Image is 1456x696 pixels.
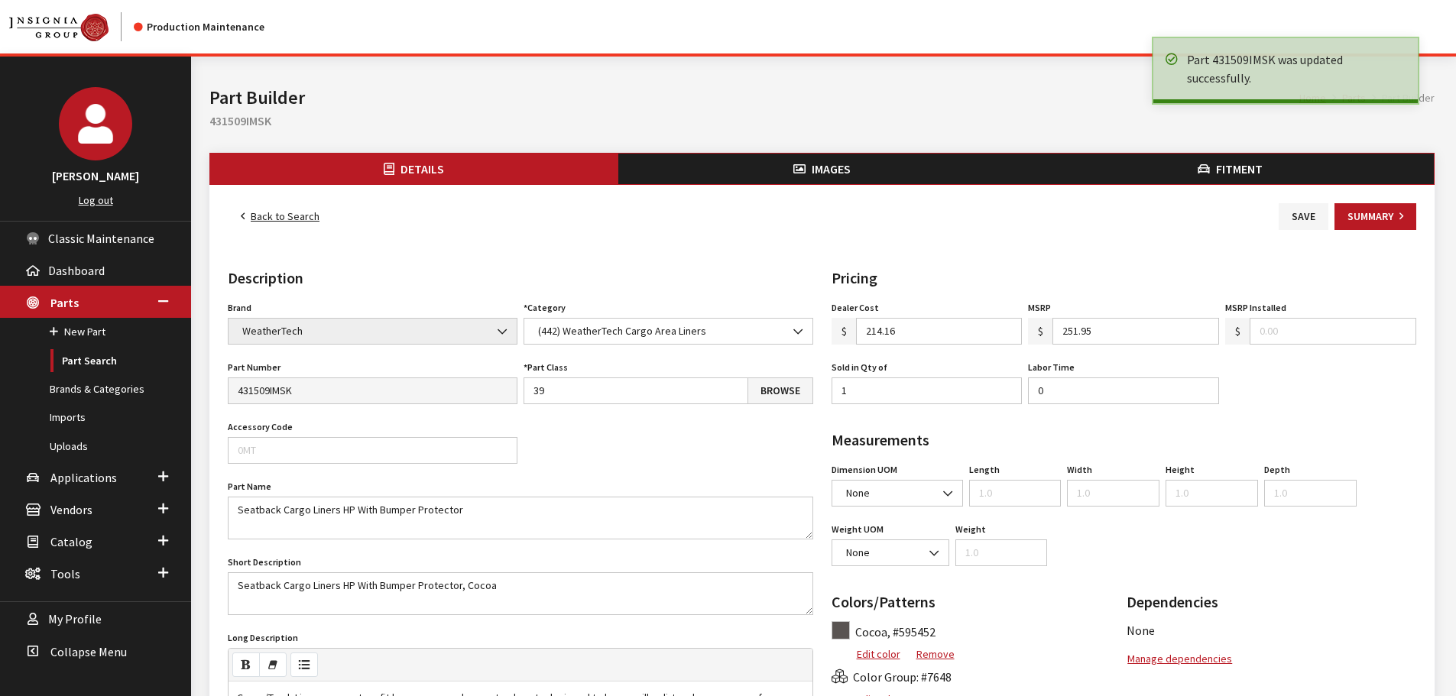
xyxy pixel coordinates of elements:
button: Manage dependencies [1127,646,1233,672]
h1: Part Builder [209,84,1299,112]
h2: Colors/Patterns [832,591,1121,613]
span: None [841,485,953,501]
button: Details [210,154,618,184]
li: None [1127,621,1416,639]
span: Color Group: #7648 [853,669,952,685]
label: MSRP Installed [1225,301,1286,315]
label: Length [969,463,1000,477]
h3: [PERSON_NAME] [15,167,176,185]
label: Width [1067,463,1092,477]
span: None [832,480,963,507]
button: Remove [903,641,955,668]
label: Height [1166,463,1195,477]
label: Short Description [228,555,301,569]
a: Insignia Group logo [9,12,134,41]
label: Dealer Cost [832,301,879,315]
img: Catalog Maintenance [9,14,109,41]
input: 65.25 [1052,318,1219,345]
h2: Description [228,267,813,290]
label: Sold in Qty of [832,361,887,374]
textarea: Seatback Cargo Liners HP With Bumper Protector, Cocoa [228,572,813,615]
div: Part 431509IMSK was updated successfully. [1187,50,1402,87]
span: (442) WeatherTech Cargo Area Liners [533,323,803,339]
span: $ [1028,318,1053,345]
a: Log out [79,193,113,207]
label: Part Name [228,480,271,494]
textarea: Seatback Cargo Liners HP With Bumper Protector [228,497,813,539]
label: Category [524,301,566,315]
span: WeatherTech [228,318,517,345]
label: Labor Time [1028,361,1075,374]
label: Brand [228,301,251,315]
span: Details [400,161,444,176]
span: Applications [50,470,117,485]
span: Cocoa, #595452 [855,624,936,639]
button: Bold (CTRL+B) [232,652,260,677]
span: Catalog [50,534,92,549]
h2: Dependencies [1127,591,1416,613]
input: 1.0 [1067,480,1159,507]
button: Fitment [1026,154,1434,184]
button: Images [618,154,1026,184]
span: Tools [50,566,80,581]
label: Weight [955,523,986,536]
h2: Pricing [832,267,1417,290]
input: 1.0 [969,480,1062,507]
button: Summary [1334,203,1416,230]
button: Save [1279,203,1328,230]
h2: Measurements [832,429,1417,452]
input: 1.0 [1264,480,1357,507]
span: Classic Maintenance [48,231,154,246]
span: Vendors [50,502,92,517]
label: Weight UOM [832,523,884,536]
span: $ [832,318,857,345]
input: 1.0 [1028,377,1219,404]
button: Edit color [832,641,901,668]
span: Fitment [1216,161,1263,176]
span: None [832,539,949,566]
span: (442) WeatherTech Cargo Area Liners [524,318,813,345]
span: My Profile [48,612,102,627]
img: Cheyenne Dorton [59,87,132,160]
label: Depth [1264,463,1290,477]
h2: 431509IMSK [209,112,1435,130]
input: 999C2-WR002K [228,377,517,404]
input: 0.00 [1250,318,1416,345]
div: Production Maintenance [134,19,264,35]
label: Dimension UOM [832,463,897,477]
label: Accessory Code [228,420,293,434]
button: Remove Font Style (CTRL+\) [259,652,287,677]
input: 81 [524,377,748,404]
span: Collapse Menu [50,644,127,659]
a: Browse [747,377,813,404]
span: Parts [50,295,79,310]
span: None [841,545,939,561]
input: 1.0 [955,539,1048,566]
label: Part Class [524,361,568,374]
a: Back to Search [228,203,332,230]
span: Images [812,161,851,176]
button: Unordered list (CTRL+SHIFT+NUM7) [290,652,318,677]
label: MSRP [1028,301,1051,315]
input: 1.0 [1166,480,1258,507]
label: Long Description [228,631,298,645]
label: Part Number [228,361,280,374]
span: WeatherTech [238,323,507,339]
span: $ [1225,318,1250,345]
span: Dashboard [48,263,105,278]
input: 1 [832,377,1023,404]
input: 0MT [228,437,517,464]
input: 48.55 [856,318,1023,345]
